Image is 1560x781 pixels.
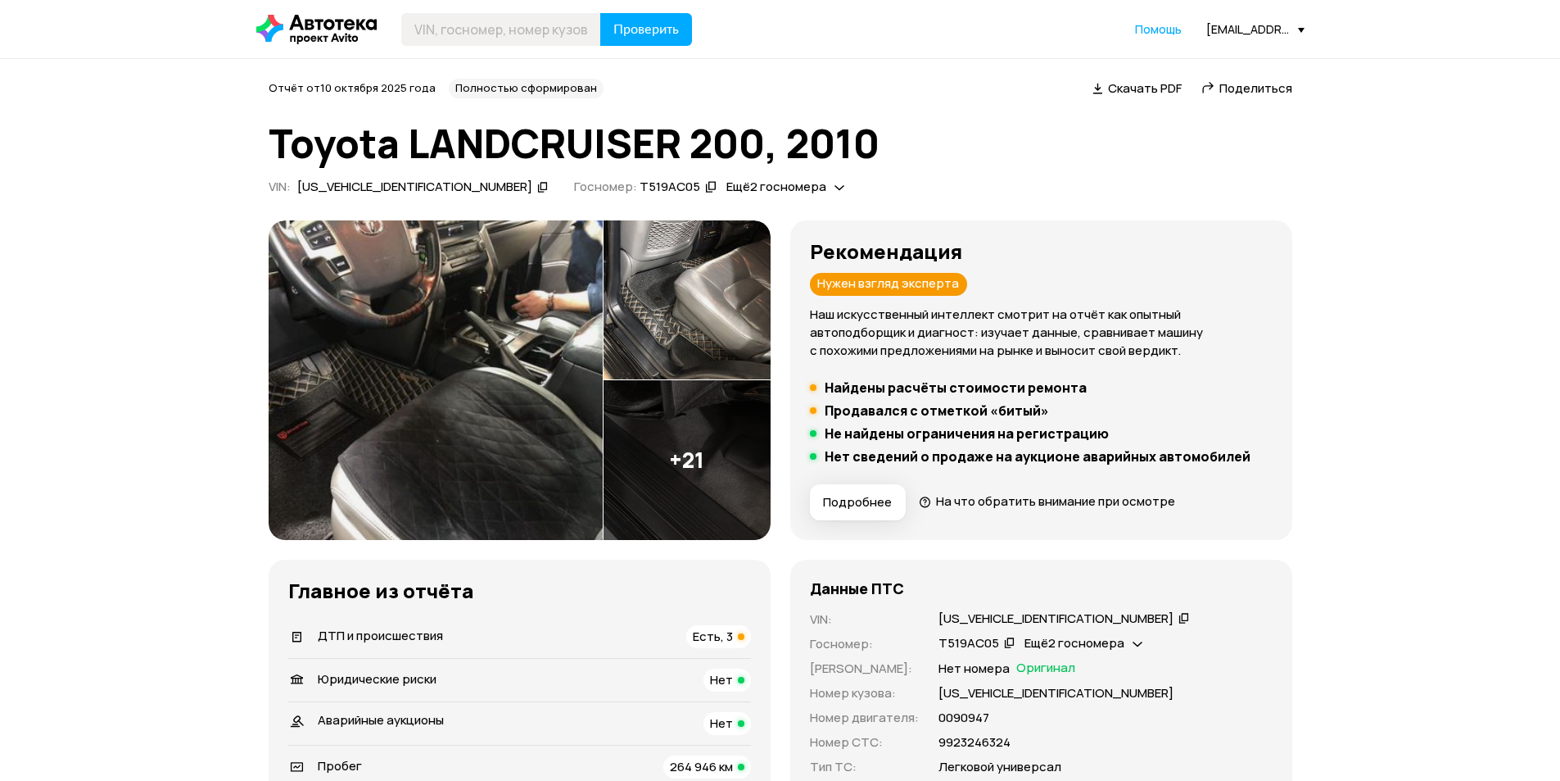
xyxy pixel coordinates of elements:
span: Проверить [613,23,679,36]
p: VIN : [810,611,919,629]
div: Т519АС05 [938,635,999,652]
span: Госномер: [574,178,637,195]
span: 264 946 км [670,758,733,775]
div: Полностью сформирован [449,79,604,98]
div: [US_VEHICLE_IDENTIFICATION_NUMBER] [297,179,532,196]
div: Т519АС05 [640,179,700,196]
div: Нужен взгляд эксперта [810,273,967,296]
button: Подробнее [810,484,906,520]
div: [US_VEHICLE_IDENTIFICATION_NUMBER] [938,611,1173,628]
p: Номер кузова : [810,684,919,702]
p: Номер СТС : [810,733,919,751]
a: Помощь [1135,21,1182,38]
h5: Нет сведений о продаже на аукционе аварийных автомобилей [825,448,1250,465]
span: ДТП и происшествия [318,627,443,644]
span: Поделиться [1219,79,1292,97]
h5: Продавался с отметкой «битый» [825,402,1049,419]
span: На что обратить внимание при осмотре [936,493,1175,510]
span: Аварийные аукционы [318,711,444,729]
p: Легковой универсал [938,758,1061,776]
span: Скачать PDF [1108,79,1182,97]
span: Ещё 2 госномера [1024,634,1124,652]
p: [US_VEHICLE_IDENTIFICATION_NUMBER] [938,684,1173,702]
div: [EMAIL_ADDRESS][DOMAIN_NAME] [1206,21,1305,37]
span: Есть, 3 [693,628,733,645]
a: Поделиться [1201,79,1292,97]
span: Отчёт от 10 октября 2025 года [269,80,436,95]
p: Наш искусственный интеллект смотрит на отчёт как опытный автоподборщик и диагност: изучает данные... [810,306,1273,360]
h5: Найдены расчёты стоимости ремонта [825,379,1087,396]
a: На что обратить внимание при осмотре [919,493,1176,510]
h3: Рекомендация [810,240,1273,263]
span: Нет [710,671,733,688]
p: Тип ТС : [810,758,919,776]
span: Оригинал [1016,660,1075,678]
p: Нет номера [938,660,1010,678]
input: VIN, госномер, номер кузова [401,13,601,46]
span: Помощь [1135,21,1182,37]
p: 0090947 [938,709,989,727]
span: Юридические риски [318,670,436,688]
span: Пробег [318,757,362,774]
p: 9923246324 [938,733,1011,751]
span: VIN : [269,178,291,195]
h1: Toyota LANDCRUISER 200, 2010 [269,121,1292,166]
span: Ещё 2 госномера [726,178,826,195]
h4: Данные ПТС [810,579,904,597]
p: [PERSON_NAME] : [810,660,919,678]
span: Нет [710,715,733,732]
a: Скачать PDF [1092,79,1182,97]
p: Номер двигателя : [810,709,919,727]
span: Подробнее [823,494,892,511]
h5: Не найдены ограничения на регистрацию [825,425,1109,442]
p: Госномер : [810,635,919,653]
button: Проверить [600,13,692,46]
h3: Главное из отчёта [288,579,751,602]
